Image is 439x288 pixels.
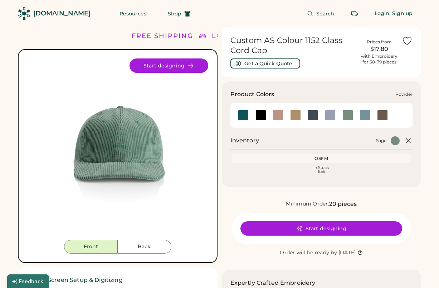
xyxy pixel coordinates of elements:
h2: Inventory [230,136,259,145]
button: Get a Quick Quote [230,58,300,69]
h3: Product Colors [230,90,274,99]
div: FREE SHIPPING [132,31,193,41]
div: with Embroidery for 50-79 pieces [361,53,397,65]
h2: ✓ Free Screen Setup & Digitizing [26,276,209,284]
div: Minimum Order: [286,200,329,208]
button: Search [298,6,343,21]
div: Order will be ready by [280,249,337,256]
h1: Custom AS Colour 1152 Class Cord Cap [230,36,357,56]
div: $17.80 [361,45,397,53]
div: [DOMAIN_NAME] [33,9,91,18]
div: Powder [395,91,413,97]
iframe: Front Chat [405,256,436,287]
div: Sage [376,138,386,143]
div: OSFM [233,156,410,161]
h2: Expertly Crafted Embroidery [230,279,316,287]
span: Search [316,11,335,16]
div: Login [375,10,390,17]
div: 1152 Style Image [27,58,208,240]
img: Rendered Logo - Screens [18,7,30,20]
button: Start designing [240,221,402,236]
div: 20 pieces [329,200,357,208]
div: | Sign up [389,10,413,17]
button: Retrieve an order [347,6,362,21]
div: LOWER 48 STATES [212,31,284,41]
div: [DATE] [338,249,356,256]
button: Start designing [130,58,208,73]
img: 1152 - Sage Front Image [27,58,208,240]
button: Resources [111,6,155,21]
div: Prices from [367,39,392,45]
div: In Stock 855 [233,166,410,174]
span: Shop [168,11,181,16]
button: Front [64,240,118,254]
button: Back [118,240,171,254]
button: Shop [159,6,199,21]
